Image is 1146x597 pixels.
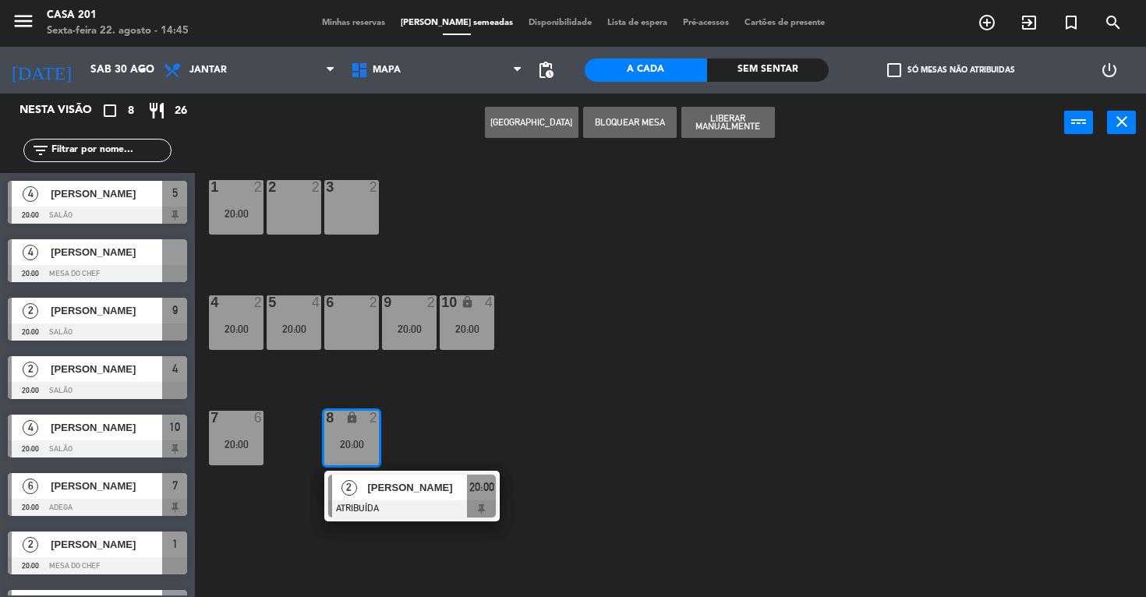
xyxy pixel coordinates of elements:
[172,184,178,203] span: 5
[23,303,38,319] span: 2
[51,536,162,553] span: [PERSON_NAME]
[1020,13,1038,32] i: exit_to_app
[23,245,38,260] span: 4
[254,295,264,309] div: 2
[707,58,829,82] div: Sem sentar
[47,8,189,23] div: Casa 201
[23,186,38,202] span: 4
[314,19,393,27] span: Minhas reservas
[8,101,112,120] div: Nesta visão
[268,295,269,309] div: 5
[583,107,677,138] button: Bloquear Mesa
[210,295,211,309] div: 4
[536,61,555,79] span: pending_actions
[51,478,162,494] span: [PERSON_NAME]
[51,361,162,377] span: [PERSON_NAME]
[737,19,833,27] span: Cartões de presente
[1062,13,1081,32] i: turned_in_not
[169,418,180,436] span: 10
[1107,111,1136,134] button: close
[978,13,996,32] i: add_circle_outline
[23,420,38,436] span: 4
[31,141,50,160] i: filter_list
[254,180,264,194] div: 2
[1112,112,1131,131] i: close
[382,323,437,334] div: 20:00
[172,301,178,320] span: 9
[51,419,162,436] span: [PERSON_NAME]
[101,101,119,120] i: crop_square
[681,107,775,138] button: Liberar Manualmente
[312,295,321,309] div: 4
[326,411,327,425] div: 8
[189,65,227,76] span: Jantar
[1064,111,1093,134] button: power_input
[312,180,321,194] div: 2
[1100,61,1119,79] i: power_settings_new
[133,61,152,79] i: arrow_drop_down
[209,439,264,450] div: 20:00
[370,411,379,425] div: 2
[12,9,35,38] button: menu
[128,102,134,120] span: 8
[47,23,189,39] div: Sexta-feira 22. agosto - 14:45
[427,295,437,309] div: 2
[50,142,171,159] input: Filtrar por nome...
[393,19,521,27] span: [PERSON_NAME] semeadas
[254,411,264,425] div: 6
[1070,112,1088,131] i: power_input
[23,537,38,553] span: 2
[209,208,264,219] div: 20:00
[469,478,494,496] span: 20:00
[268,180,269,194] div: 2
[23,362,38,377] span: 2
[324,439,379,450] div: 20:00
[23,479,38,494] span: 6
[600,19,675,27] span: Lista de espera
[51,244,162,260] span: [PERSON_NAME]
[51,302,162,319] span: [PERSON_NAME]
[210,411,211,425] div: 7
[172,359,178,378] span: 4
[341,480,357,496] span: 2
[585,58,707,82] div: A cada
[326,295,327,309] div: 6
[1104,13,1123,32] i: search
[373,65,401,76] span: Mapa
[51,185,162,202] span: [PERSON_NAME]
[521,19,600,27] span: Disponibilidade
[175,102,187,120] span: 26
[12,9,35,33] i: menu
[210,180,211,194] div: 1
[485,107,578,138] button: [GEOGRAPHIC_DATA]
[172,535,178,553] span: 1
[345,411,359,424] i: lock
[172,476,178,495] span: 7
[367,479,467,496] span: [PERSON_NAME]
[440,323,494,334] div: 20:00
[485,295,494,309] div: 4
[887,63,1015,77] label: Só mesas não atribuidas
[326,180,327,194] div: 3
[147,101,166,120] i: restaurant
[209,323,264,334] div: 20:00
[675,19,737,27] span: Pré-acessos
[441,295,442,309] div: 10
[461,295,474,309] i: lock
[887,63,901,77] span: check_box_outline_blank
[370,295,379,309] div: 2
[267,323,321,334] div: 20:00
[370,180,379,194] div: 2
